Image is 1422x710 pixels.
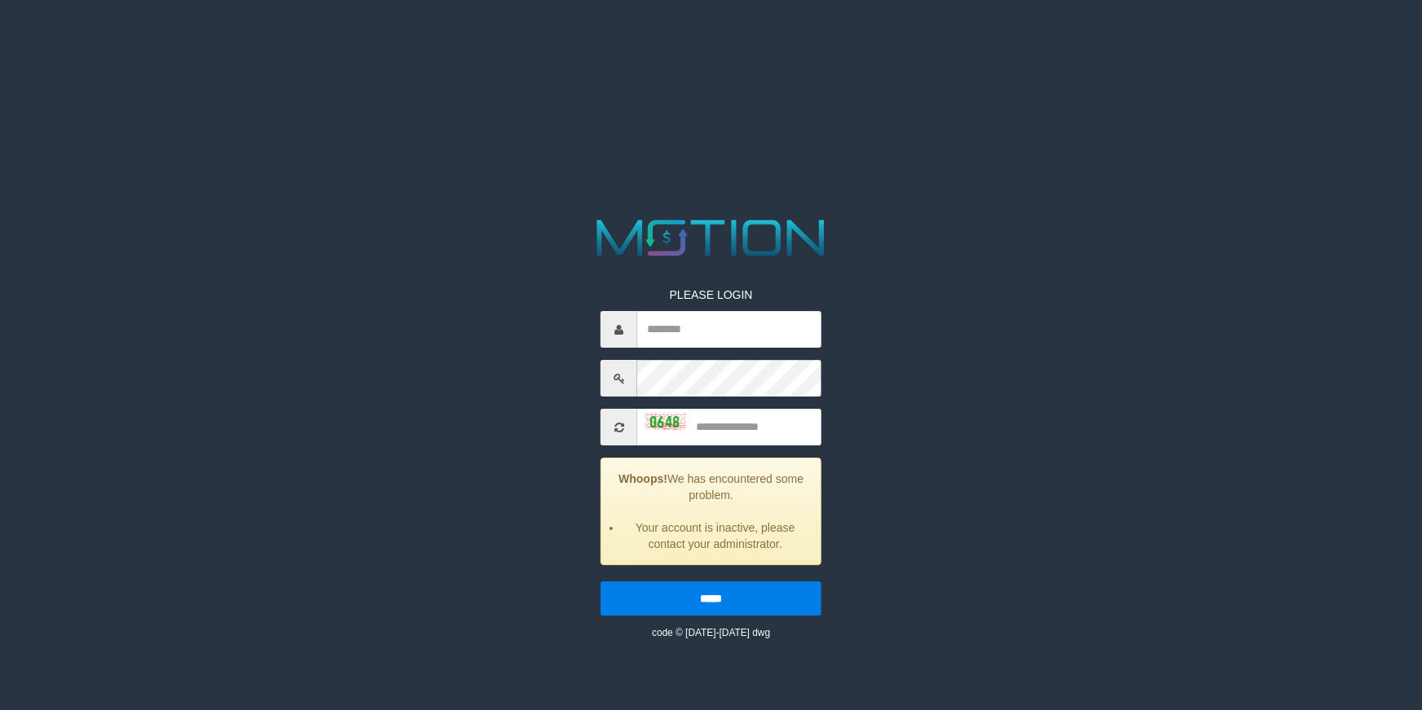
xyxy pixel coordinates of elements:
[587,213,835,262] img: MOTION_logo.png
[652,627,770,638] small: code © [DATE]-[DATE] dwg
[622,519,808,552] li: Your account is inactive, please contact your administrator.
[619,472,667,485] strong: Whoops!
[601,287,821,303] p: PLEASE LOGIN
[645,414,686,431] img: captcha
[601,458,821,565] div: We has encountered some problem.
